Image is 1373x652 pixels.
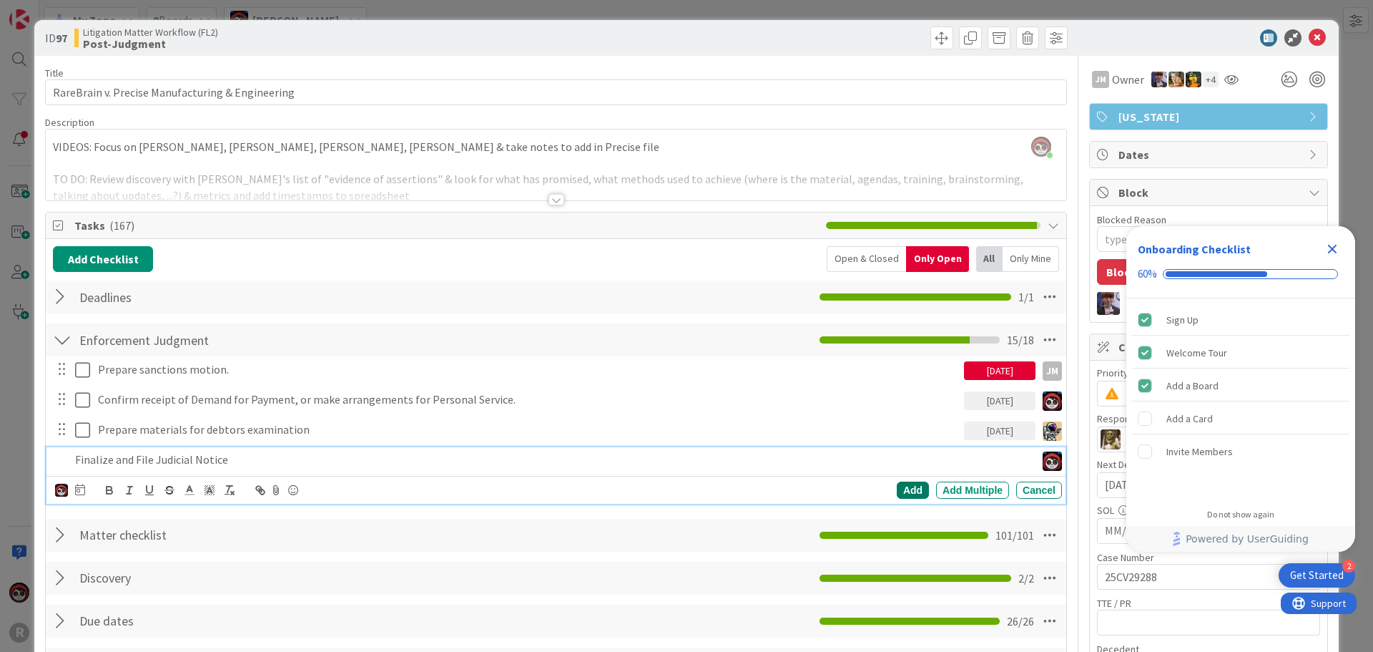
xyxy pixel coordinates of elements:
div: All [976,246,1003,272]
div: Checklist progress: 60% [1138,268,1344,281]
span: Block [1118,184,1301,201]
div: Onboarding Checklist [1138,240,1251,258]
p: Confirm receipt of Demand for Payment, or make arrangements for Personal Service. [98,391,958,408]
div: Invite Members [1166,443,1233,460]
img: TM [1043,422,1062,441]
label: Blocked Reason [1097,213,1166,226]
span: Owner [1112,71,1144,88]
div: JM [1043,361,1062,381]
span: Litigation Matter Workflow (FL2) [83,26,218,38]
p: Prepare materials for debtors examination [98,422,958,438]
div: Open & Closed [827,246,906,272]
div: Sign Up [1166,311,1199,329]
div: 2 [1342,560,1355,573]
div: [DATE] [964,361,1035,380]
span: Description [45,116,94,129]
div: Checklist items [1126,298,1355,500]
img: DG [1101,429,1121,449]
input: Add Checklist... [74,608,396,634]
img: SB [1168,72,1184,87]
span: 101 / 101 [995,527,1034,544]
div: Responsible Paralegal [1097,414,1320,424]
div: JM [1092,71,1109,88]
div: [DATE] [964,391,1035,410]
label: Title [45,67,64,79]
p: Finalize and File Judicial Notice [75,452,1030,468]
b: Post-Judgment [83,38,218,49]
div: Priority [1097,368,1320,378]
span: Powered by UserGuiding [1186,530,1309,548]
div: 60% [1138,268,1157,281]
span: 2 / 2 [1018,570,1034,587]
div: Invite Members is incomplete. [1132,436,1349,467]
input: Add Checklist... [74,522,396,548]
div: Cancel [1016,482,1062,499]
img: efyPljKj6gaW2F5hrzZcLlhqqXRxmi01.png [1031,137,1051,157]
img: ML [1097,292,1120,315]
div: Welcome Tour is complete. [1132,337,1349,369]
input: Add Checklist... [74,327,396,353]
div: Add a Board is complete. [1132,370,1349,402]
div: Sign Up is complete. [1132,304,1349,336]
span: 1 / 1 [1018,288,1034,306]
div: Welcome Tour [1166,344,1227,361]
b: 97 [56,31,67,45]
input: type card name here... [45,79,1067,105]
span: [US_STATE] [1118,108,1301,125]
div: Add Multiple [936,482,1009,499]
p: VIDEOS: Focus on [PERSON_NAME], [PERSON_NAME], [PERSON_NAME], [PERSON_NAME] & take notes to add i... [53,139,1059,155]
label: Case Number [1097,551,1154,564]
span: ( 167 ) [109,218,134,233]
input: Add Checklist... [74,284,396,310]
div: Get Started [1290,568,1344,583]
p: Prepare sanctions motion. [98,361,958,378]
div: Only Mine [1003,246,1059,272]
span: Dates [1118,146,1301,163]
input: MM/DD/YYYY [1105,473,1312,497]
button: Block [1097,259,1146,285]
span: Tasks [74,217,819,234]
button: Add Checklist [53,246,153,272]
img: JS [1043,391,1062,411]
div: Open Get Started checklist, remaining modules: 2 [1279,563,1355,588]
input: MM/DD/YYYY [1105,519,1312,543]
img: ML [1151,72,1167,87]
span: Support [30,2,65,19]
div: Add [897,482,929,499]
input: Add Checklist... [74,565,396,591]
div: Only Open [906,246,969,272]
a: Powered by UserGuiding [1133,526,1348,552]
span: 26 / 26 [1007,613,1034,630]
img: MR [1186,72,1201,87]
img: JS [55,484,68,497]
div: Do not show again [1207,509,1274,520]
div: Checklist Container [1126,226,1355,552]
div: Add a Card [1166,410,1213,427]
img: JS [1043,452,1062,471]
div: [DATE] [964,422,1035,440]
span: ID [45,29,67,47]
label: TTE / PR [1097,597,1131,610]
span: Custom Fields [1118,339,1301,356]
div: SOL [1097,505,1320,515]
div: + 4 [1203,72,1219,87]
div: Close Checklist [1321,238,1344,261]
div: Next Deadline [1097,459,1320,469]
div: Add a Board [1166,377,1219,394]
div: Footer [1126,526,1355,552]
div: Add a Card is incomplete. [1132,403,1349,434]
span: 15 / 18 [1007,331,1034,349]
